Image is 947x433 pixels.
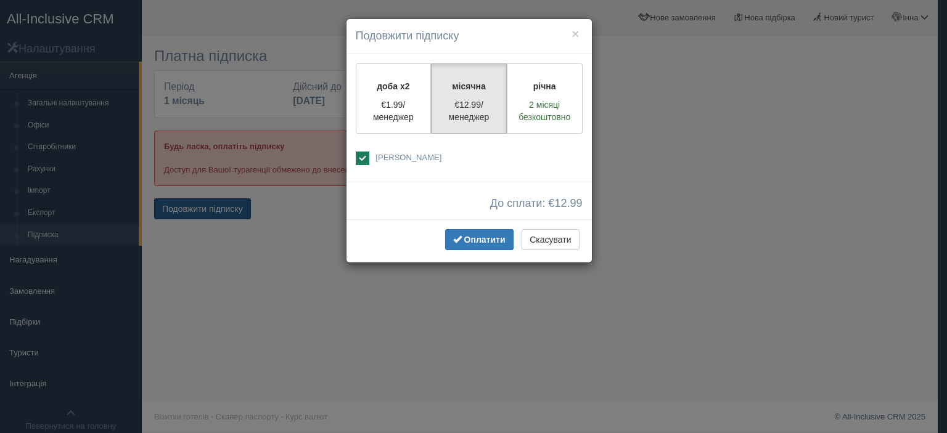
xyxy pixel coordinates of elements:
[364,99,424,123] p: €1.99/менеджер
[572,27,579,40] button: ×
[375,153,441,162] span: [PERSON_NAME]
[522,229,579,250] button: Скасувати
[515,99,575,123] p: 2 місяці безкоштовно
[515,80,575,92] p: річна
[490,198,583,210] span: До сплати: €
[364,80,424,92] p: доба x2
[554,197,582,209] span: 12.99
[445,229,514,250] button: Оплатити
[439,99,499,123] p: €12.99/менеджер
[356,28,583,44] h4: Подовжити підписку
[464,235,506,245] span: Оплатити
[439,80,499,92] p: місячна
